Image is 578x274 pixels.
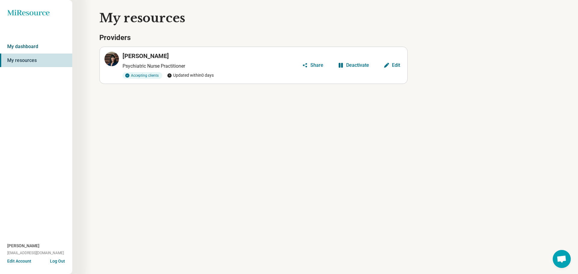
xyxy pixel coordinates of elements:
button: Deactivate [335,60,371,70]
span: [PERSON_NAME] [7,243,39,249]
p: Psychiatric Nurse Practitioner [123,63,300,70]
div: Share [310,63,323,68]
div: Accepting clients [123,72,162,79]
h3: Providers [99,33,408,43]
span: [EMAIL_ADDRESS][DOMAIN_NAME] [7,250,64,256]
div: Open chat [553,250,571,268]
h3: [PERSON_NAME] [123,52,169,60]
div: Deactivate [346,63,369,68]
button: Share [300,60,326,70]
h1: My resources [99,10,429,26]
span: Updated within 0 days [167,72,214,79]
button: Log Out [50,258,65,263]
div: Edit [392,63,400,68]
button: Edit [381,60,402,70]
button: Edit Account [7,258,31,264]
